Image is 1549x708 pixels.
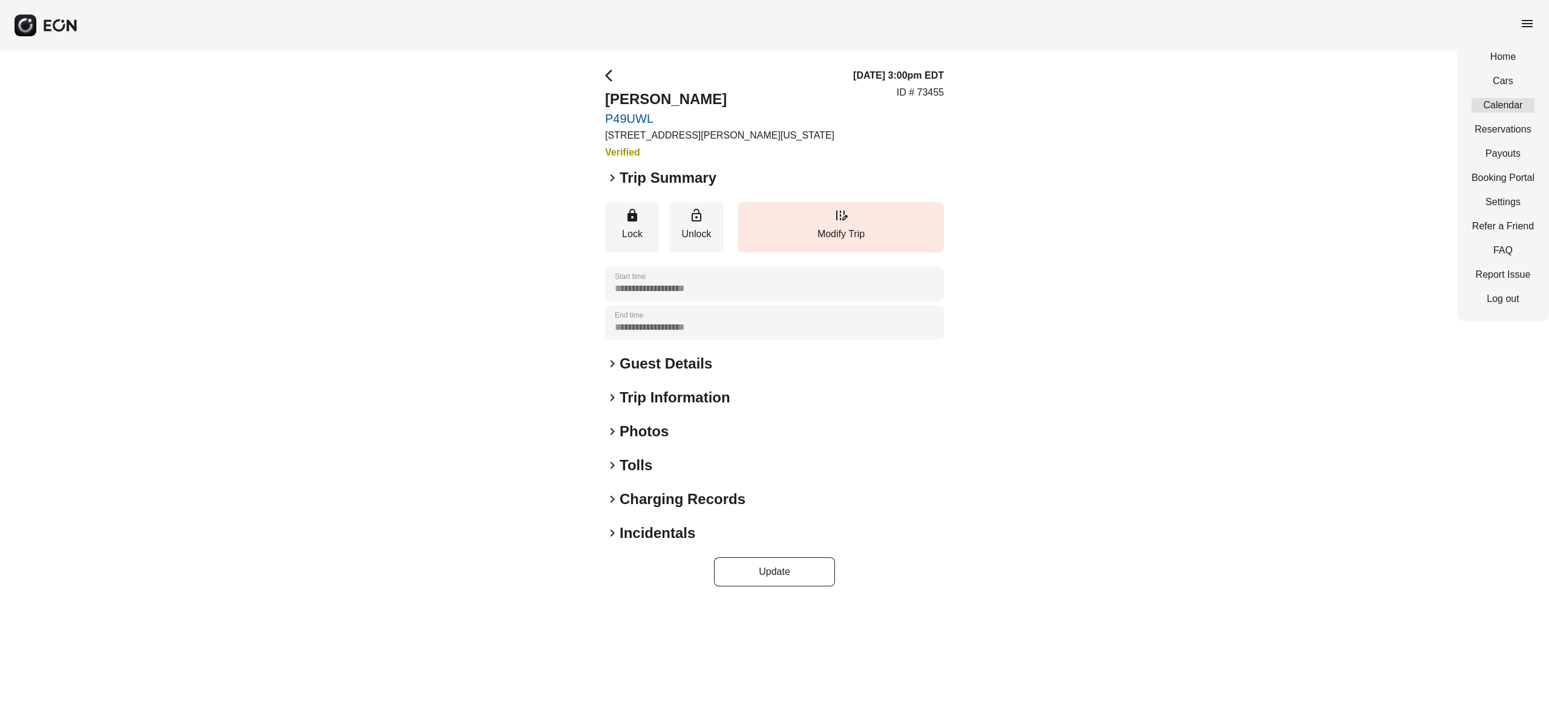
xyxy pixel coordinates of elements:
h2: Photos [620,422,669,441]
span: lock [625,208,640,223]
a: Payouts [1472,146,1534,161]
span: keyboard_arrow_right [605,390,620,405]
h2: Tolls [620,456,652,475]
span: keyboard_arrow_right [605,171,620,185]
p: Modify Trip [744,227,938,241]
p: Lock [611,227,653,241]
span: keyboard_arrow_right [605,356,620,371]
h3: Verified [605,145,834,160]
span: keyboard_arrow_right [605,424,620,439]
a: Log out [1472,292,1534,306]
span: keyboard_arrow_right [605,492,620,506]
a: Settings [1472,195,1534,209]
span: keyboard_arrow_right [605,458,620,473]
h2: Guest Details [620,354,712,373]
span: edit_road [834,208,848,223]
span: keyboard_arrow_right [605,526,620,540]
a: FAQ [1472,243,1534,258]
span: menu [1520,16,1534,31]
button: Lock [605,202,660,252]
a: Calendar [1472,98,1534,113]
h2: Charging Records [620,490,745,509]
a: Refer a Friend [1472,219,1534,234]
h2: [PERSON_NAME] [605,90,834,109]
h2: Trip Information [620,388,730,407]
p: [STREET_ADDRESS][PERSON_NAME][US_STATE] [605,128,834,143]
a: Reservations [1472,122,1534,137]
button: Unlock [669,202,724,252]
a: Home [1472,50,1534,64]
h2: Trip Summary [620,168,716,188]
a: Cars [1472,74,1534,88]
h2: Incidentals [620,523,695,543]
p: ID # 73455 [897,85,944,100]
button: Modify Trip [738,202,944,252]
span: arrow_back_ios [605,68,620,83]
a: Report Issue [1472,267,1534,282]
a: P49UWL [605,111,834,126]
h3: [DATE] 3:00pm EDT [853,68,944,83]
p: Unlock [675,227,718,241]
button: Update [714,557,835,586]
a: Booking Portal [1472,171,1534,185]
span: lock_open [689,208,704,223]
